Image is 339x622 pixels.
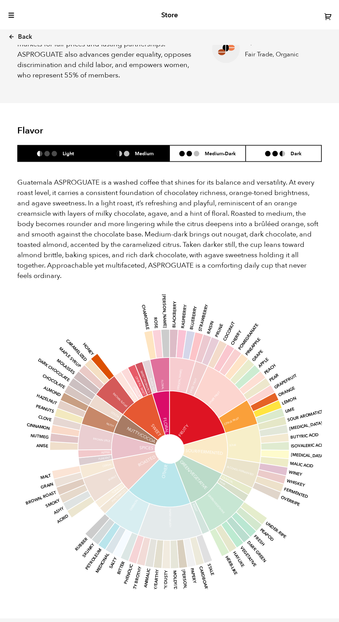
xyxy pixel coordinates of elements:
[7,12,15,19] button: toggle-mobile-menu
[161,11,178,19] h2: Store
[135,150,154,156] h6: Medium
[17,177,322,281] p: Guatemala ASPROGUATE is a washed coffee that shines for its balance and versatility. At every roa...
[205,150,236,156] h6: Medium-Dark
[245,50,311,59] p: Fair Trade, Organic
[18,33,32,41] span: Back
[291,150,302,156] h6: Dark
[63,150,74,156] h6: Light
[17,126,119,136] h2: Flavor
